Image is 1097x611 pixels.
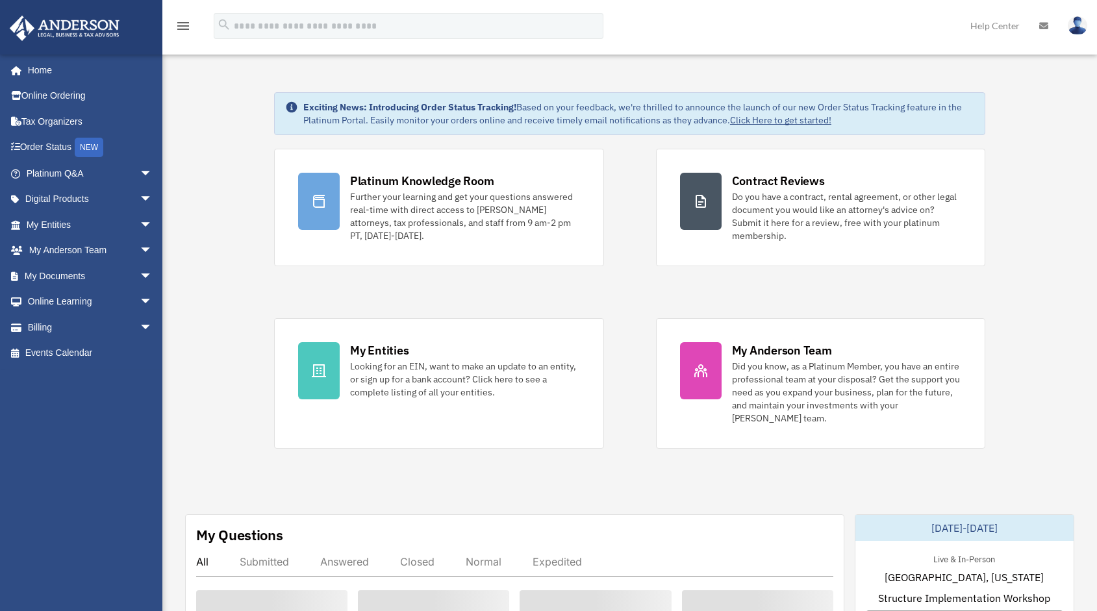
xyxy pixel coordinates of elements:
a: Order StatusNEW [9,134,172,161]
span: arrow_drop_down [140,263,166,290]
div: My Anderson Team [732,342,832,358]
div: Closed [400,555,435,568]
div: Did you know, as a Platinum Member, you have an entire professional team at your disposal? Get th... [732,360,962,425]
div: All [196,555,208,568]
span: Structure Implementation Workshop [878,590,1050,606]
div: Answered [320,555,369,568]
div: Contract Reviews [732,173,825,189]
a: Click Here to get started! [730,114,831,126]
span: [GEOGRAPHIC_DATA], [US_STATE] [885,569,1044,585]
span: arrow_drop_down [140,289,166,316]
a: Platinum Q&Aarrow_drop_down [9,160,172,186]
a: Events Calendar [9,340,172,366]
span: arrow_drop_down [140,160,166,187]
div: NEW [75,138,103,157]
a: My Anderson Team Did you know, as a Platinum Member, you have an entire professional team at your... [656,318,986,449]
a: Online Ordering [9,83,172,109]
img: Anderson Advisors Platinum Portal [6,16,123,41]
a: Home [9,57,166,83]
a: Tax Organizers [9,108,172,134]
a: Online Learningarrow_drop_down [9,289,172,315]
a: My Entities Looking for an EIN, want to make an update to an entity, or sign up for a bank accoun... [274,318,604,449]
i: search [217,18,231,32]
div: Do you have a contract, rental agreement, or other legal document you would like an attorney's ad... [732,190,962,242]
span: arrow_drop_down [140,238,166,264]
div: My Questions [196,525,283,545]
div: My Entities [350,342,409,358]
a: menu [175,23,191,34]
i: menu [175,18,191,34]
div: Looking for an EIN, want to make an update to an entity, or sign up for a bank account? Click her... [350,360,580,399]
a: Contract Reviews Do you have a contract, rental agreement, or other legal document you would like... [656,149,986,266]
div: Expedited [533,555,582,568]
div: Platinum Knowledge Room [350,173,494,189]
a: Digital Productsarrow_drop_down [9,186,172,212]
strong: Exciting News: Introducing Order Status Tracking! [303,101,516,113]
a: Billingarrow_drop_down [9,314,172,340]
a: My Anderson Teamarrow_drop_down [9,238,172,264]
a: Platinum Knowledge Room Further your learning and get your questions answered real-time with dire... [274,149,604,266]
span: arrow_drop_down [140,314,166,341]
div: [DATE]-[DATE] [855,515,1074,541]
span: arrow_drop_down [140,186,166,213]
div: Normal [466,555,501,568]
div: Further your learning and get your questions answered real-time with direct access to [PERSON_NAM... [350,190,580,242]
img: User Pic [1068,16,1087,35]
div: Based on your feedback, we're thrilled to announce the launch of our new Order Status Tracking fe... [303,101,974,127]
div: Submitted [240,555,289,568]
a: My Entitiesarrow_drop_down [9,212,172,238]
span: arrow_drop_down [140,212,166,238]
a: My Documentsarrow_drop_down [9,263,172,289]
div: Live & In-Person [923,551,1005,565]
